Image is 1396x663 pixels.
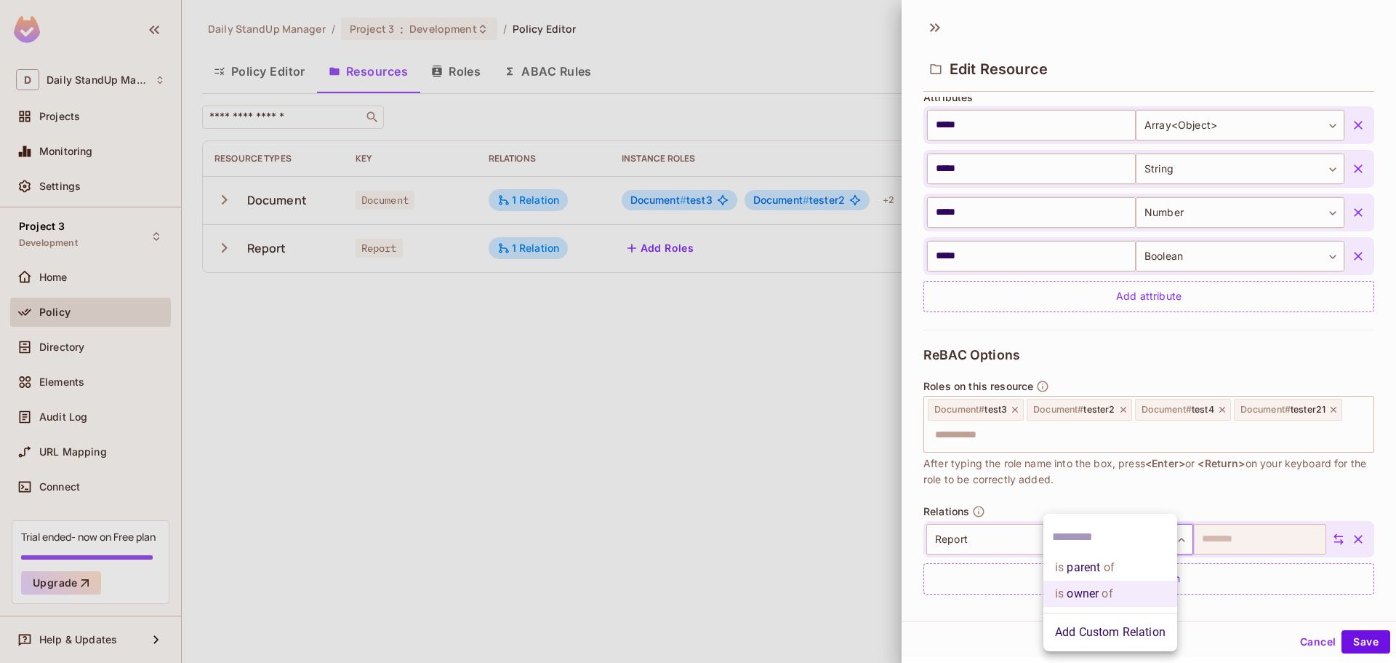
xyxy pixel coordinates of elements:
span: of [1099,585,1112,603]
span: is [1055,559,1067,576]
li: owner [1043,581,1177,607]
li: Add Custom Relation [1043,619,1177,646]
span: is [1055,585,1067,603]
li: parent [1043,555,1177,581]
span: of [1100,559,1114,576]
